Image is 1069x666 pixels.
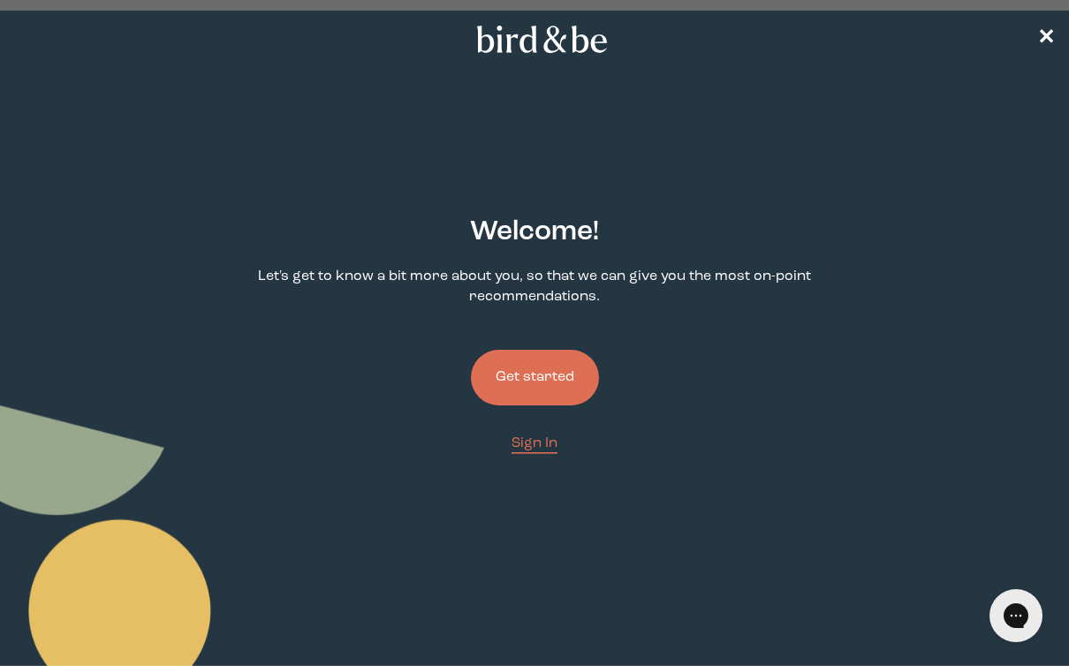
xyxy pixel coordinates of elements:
[1037,28,1055,49] span: ✕
[471,322,599,434] a: Get started
[201,267,868,307] p: Let's get to know a bit more about you, so that we can give you the most on-point recommendations.
[470,212,599,253] h2: Welcome !
[1037,24,1055,55] a: ✕
[471,350,599,405] button: Get started
[981,583,1051,648] iframe: Gorgias live chat messenger
[512,436,557,450] span: Sign In
[512,434,557,454] a: Sign In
